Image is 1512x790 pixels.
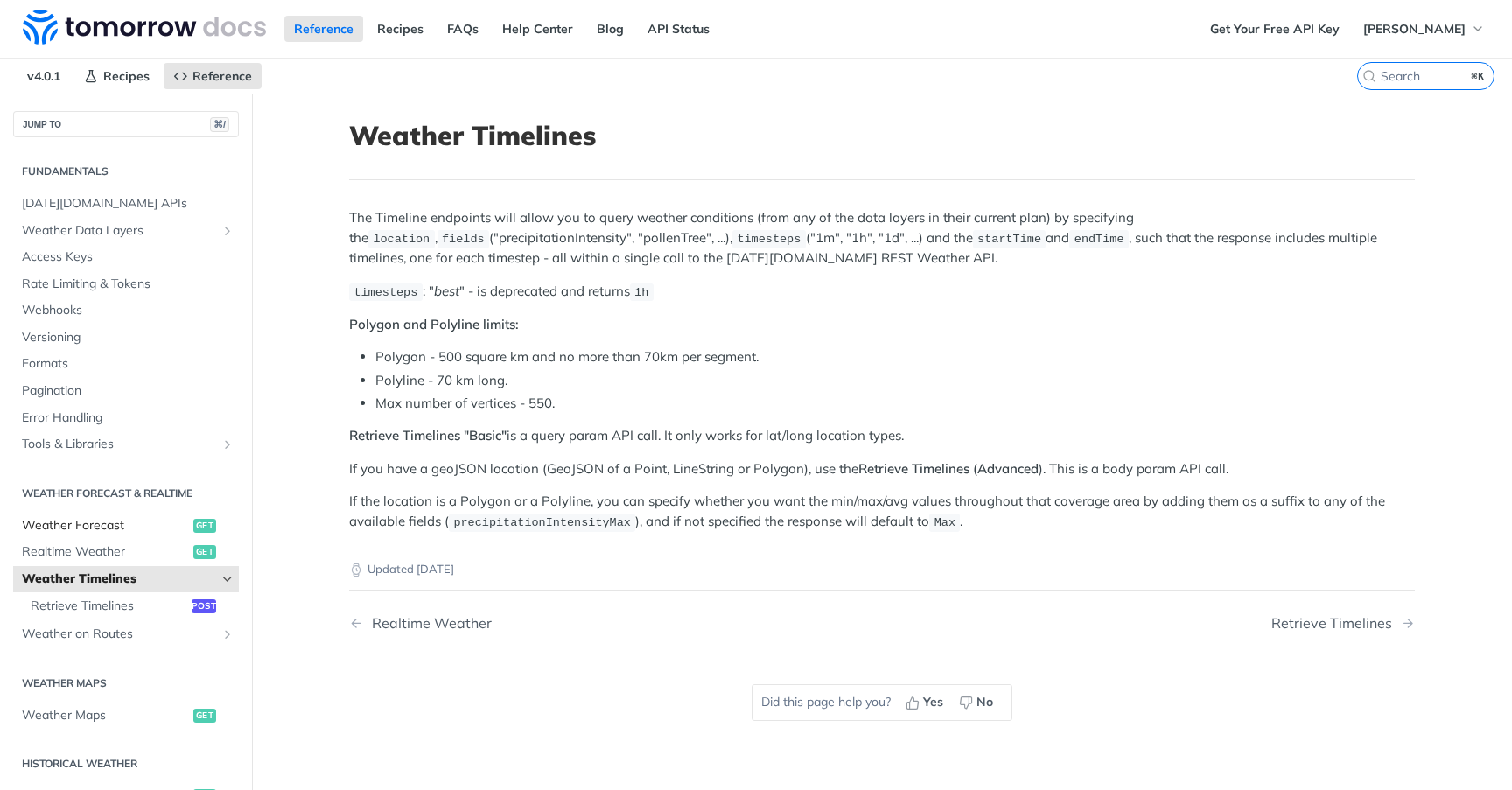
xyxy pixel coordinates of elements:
p: : " " - is deprecated and returns [349,282,1415,302]
li: Polyline - 70 km long. [375,371,1415,391]
span: location [373,233,430,246]
span: timesteps [353,286,417,299]
span: ⌘/ [210,117,229,132]
button: Show subpages for Weather on Routes [220,627,234,641]
p: The Timeline endpoints will allow you to query weather conditions (from any of the data layers in... [349,208,1415,268]
a: Weather Forecastget [13,513,239,539]
button: Hide subpages for Weather Timelines [220,572,234,586]
button: JUMP TO⌘/ [13,111,239,137]
a: Next Page: Retrieve Timelines [1271,615,1415,632]
span: timesteps [737,233,801,246]
button: No [953,689,1003,716]
p: Updated [DATE] [349,561,1415,578]
a: Weather Mapsget [13,703,239,729]
button: Show subpages for Tools & Libraries [220,437,234,451]
p: If the location is a Polygon or a Polyline, you can specify whether you want the min/max/avg valu... [349,492,1415,532]
strong: Polygon and Polyline limits: [349,316,519,332]
div: Did this page help you? [752,684,1012,721]
h2: Historical Weather [13,756,239,772]
a: Help Center [493,16,583,42]
span: get [193,519,216,533]
div: Realtime Weather [363,615,492,632]
button: Yes [899,689,953,716]
p: If you have a geoJSON location (GeoJSON of a Point, LineString or Polygon), use the ). This is a ... [349,459,1415,479]
span: [DATE][DOMAIN_NAME] APIs [22,195,234,213]
span: Recipes [103,68,150,84]
span: Rate Limiting & Tokens [22,276,234,293]
svg: Search [1362,69,1376,83]
span: Weather Data Layers [22,222,216,240]
p: is a query param API call. It only works for lat/long location types. [349,426,1415,446]
span: No [976,693,993,711]
span: 1h [634,286,648,299]
span: get [193,545,216,559]
img: Tomorrow.io Weather API Docs [23,10,266,45]
nav: Pagination Controls [349,598,1415,649]
span: Weather on Routes [22,626,216,643]
h1: Weather Timelines [349,120,1415,151]
a: Formats [13,351,239,377]
a: Reference [284,16,363,42]
span: v4.0.1 [17,63,70,89]
span: precipitationIntensityMax [453,516,631,529]
a: Reference [164,63,262,89]
a: Tools & LibrariesShow subpages for Tools & Libraries [13,431,239,458]
span: endTime [1074,233,1124,246]
span: [PERSON_NAME] [1363,21,1466,37]
span: startTime [977,233,1041,246]
span: Formats [22,355,234,373]
div: Retrieve Timelines [1271,615,1401,632]
h2: Fundamentals [13,164,239,179]
a: Get Your Free API Key [1200,16,1349,42]
a: Weather Data LayersShow subpages for Weather Data Layers [13,218,239,244]
strong: Retrieve Timelines "Basic" [349,427,507,444]
a: Blog [587,16,633,42]
span: Tools & Libraries [22,436,216,453]
a: Previous Page: Realtime Weather [349,615,806,632]
a: Recipes [74,63,159,89]
a: API Status [638,16,719,42]
a: Pagination [13,378,239,404]
li: Max number of vertices - 550. [375,394,1415,414]
a: Versioning [13,325,239,351]
a: Weather TimelinesHide subpages for Weather Timelines [13,566,239,592]
span: Access Keys [22,248,234,266]
a: FAQs [437,16,488,42]
span: Error Handling [22,409,234,427]
a: Retrieve Timelinespost [22,593,239,619]
span: fields [442,233,485,246]
a: Error Handling [13,405,239,431]
span: post [192,599,216,613]
a: Realtime Weatherget [13,539,239,565]
span: Reference [192,68,252,84]
span: Realtime Weather [22,543,189,561]
a: Weather on RoutesShow subpages for Weather on Routes [13,621,239,647]
em: best [434,283,459,299]
a: [DATE][DOMAIN_NAME] APIs [13,191,239,217]
kbd: ⌘K [1467,67,1489,85]
span: Weather Maps [22,707,189,724]
a: Access Keys [13,244,239,270]
span: Yes [923,693,943,711]
span: Max [934,516,955,529]
strong: Retrieve Timelines (Advanced [858,460,1039,477]
li: Polygon - 500 square km and no more than 70km per segment. [375,347,1415,367]
span: Pagination [22,382,234,400]
span: get [193,709,216,723]
span: Weather Forecast [22,517,189,535]
button: [PERSON_NAME] [1354,16,1494,42]
span: Retrieve Timelines [31,598,187,615]
span: Versioning [22,329,234,346]
a: Webhooks [13,297,239,324]
span: Weather Timelines [22,570,216,588]
a: Recipes [367,16,433,42]
a: Rate Limiting & Tokens [13,271,239,297]
button: Show subpages for Weather Data Layers [220,224,234,238]
h2: Weather Maps [13,675,239,691]
h2: Weather Forecast & realtime [13,486,239,501]
span: Webhooks [22,302,234,319]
